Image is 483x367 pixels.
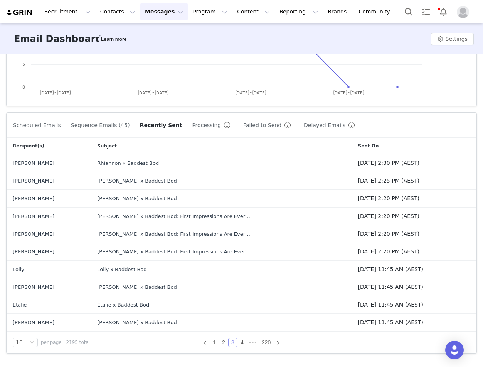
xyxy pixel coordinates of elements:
[13,159,85,167] div: Rhiannon
[203,340,207,345] i: icon: left
[400,3,417,20] button: Search
[30,340,34,345] i: icon: down
[228,338,237,347] li: 3
[13,248,85,256] div: Jojo Saros
[14,32,102,46] h3: Email Dashboard
[97,248,251,256] div: Jojo Saros x Baddest Bod: First Impressions Are Everything 🍒
[97,319,251,327] div: Gem Pedersen x Baddest Bod
[247,338,259,347] li: Next 3 Pages
[96,3,140,20] button: Contacts
[97,213,251,220] div: Claudia Casaceli x Baddest Bod: First Impressions Are Everything 🍒
[452,6,477,18] button: Profile
[13,230,85,238] div: Kym Snell
[13,283,85,291] div: Angelique Swift
[97,142,117,149] span: Subject
[13,266,85,273] div: Lolly
[140,119,183,131] button: Recently Sent
[40,90,71,96] text: [DATE]-[DATE]
[435,3,452,20] button: Notifications
[97,195,251,203] div: Ava Lahey x Baddest Bod
[200,338,210,347] li: Previous Page
[97,177,251,185] div: Bethany Kajtar x Baddest Bod
[358,231,419,237] span: [DATE] 2:20 PM (AEST)
[22,62,25,67] text: 5
[275,3,323,20] button: Reporting
[13,213,85,220] div: Claudia Casaceli
[97,230,251,238] div: Kym Snell x Baddest Bod: First Impressions Are Everything 🍒
[358,319,423,325] span: [DATE] 11:45 AM (AEST)
[358,213,419,219] span: [DATE] 2:20 PM (AEST)
[138,90,169,96] text: [DATE]-[DATE]
[99,35,128,43] div: Tooltip anchor
[235,90,266,96] text: [DATE]-[DATE]
[358,284,423,290] span: [DATE] 11:45 AM (AEST)
[276,340,280,345] i: icon: right
[358,266,423,272] span: [DATE] 11:45 AM (AEST)
[41,339,90,346] span: per page | 2195 total
[97,283,251,291] div: Angelique Swift x Baddest Bod
[13,319,85,327] div: Gem Pedersen
[333,90,364,96] text: [DATE]-[DATE]
[229,338,237,347] a: 3
[358,178,419,184] span: [DATE] 2:25 PM (AEST)
[247,338,259,347] span: •••
[97,301,251,309] div: Etalie x Baddest Bod
[358,142,379,149] span: Sent On
[354,3,398,20] a: Community
[273,338,283,347] li: Next Page
[97,266,251,273] div: Lolly x Baddest Bod
[6,9,33,16] img: grin logo
[13,195,85,203] div: Ava Lahey
[243,119,294,131] button: Failed to Send
[13,119,61,131] button: Scheduled Emails
[417,3,434,20] a: Tasks
[16,338,23,347] div: 10
[13,301,85,309] div: Etalie
[358,248,419,255] span: [DATE] 2:20 PM (AEST)
[140,3,188,20] button: Messages
[210,338,219,347] a: 1
[358,195,419,201] span: [DATE] 2:20 PM (AEST)
[237,338,247,347] li: 4
[431,33,474,45] button: Settings
[358,302,423,308] span: [DATE] 11:45 AM (AEST)
[71,119,130,131] button: Sequence Emails (45)
[358,160,419,166] span: [DATE] 2:30 PM (AEST)
[22,84,25,90] text: 0
[445,341,464,359] div: Open Intercom Messenger
[457,6,469,18] img: placeholder-profile.jpg
[219,338,228,347] a: 2
[192,119,234,131] button: Processing
[13,142,44,149] span: Recipient(s)
[232,3,274,20] button: Content
[303,119,358,131] button: Delayed Emails
[97,159,251,167] div: Rhiannon x Baddest Bod
[188,3,232,20] button: Program
[323,3,353,20] a: Brands
[210,338,219,347] li: 1
[259,338,273,347] a: 220
[40,3,95,20] button: Recruitment
[13,177,85,185] div: Bethany Kajtar
[238,338,246,347] a: 4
